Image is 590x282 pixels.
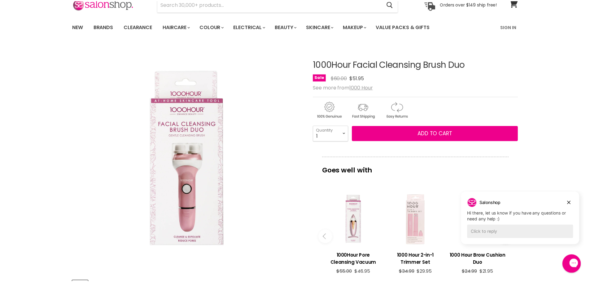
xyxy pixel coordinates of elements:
[339,269,355,275] span: $55.00
[402,269,417,275] span: $34.99
[500,20,524,33] a: Sign In
[328,247,384,269] a: View product:1000Hour Pore Cleansing Vacuum
[460,191,588,254] iframe: Gorgias live chat campaigns
[68,17,469,35] ul: Main menu
[421,129,456,137] span: Add to cart
[333,74,350,81] span: $60.00
[73,44,304,275] div: 1000Hour Facial Cleansing Brush Duo image. Click or Scroll to Zoom.
[564,253,588,276] iframe: Gorgias live chat messenger
[315,59,522,69] h1: 1000Hour Facial Cleansing Brush Duo
[304,20,340,33] a: Skincare
[390,247,447,269] a: View product:1000 Hour 2-in-1 Trimmer Set
[453,252,509,266] h3: 1000 Hour Brow Cushion Duo
[65,17,530,35] nav: Main
[315,74,328,81] span: Sale
[443,1,501,7] p: Orders over $149 ship free!
[465,269,481,275] span: $24.99
[196,20,229,33] a: Colour
[341,20,373,33] a: Makeup
[315,125,351,141] select: Quantity
[383,100,416,119] img: returns.gif
[453,247,509,269] a: View product:1000 Hour Brow Cushion Duo
[159,20,195,33] a: Haircare
[483,269,497,275] span: $21.95
[355,126,522,141] button: Add to cart
[357,269,373,275] span: $46.95
[73,44,304,275] img: 07.4071000HRFacialCleansingBrushDuoFRONT_2400x_16c2278d-d61d-42a8-b37f-80b2a15abbb6_1800x1800.webp
[325,157,513,177] p: Goes well with
[315,84,376,91] span: See more from
[120,20,158,33] a: Clearance
[349,100,382,119] img: shipping.gif
[272,20,303,33] a: Beauty
[420,269,435,275] span: $29.95
[90,20,119,33] a: Brands
[328,252,384,266] h3: 1000Hour Pore Cleansing Vacuum
[374,20,438,33] a: Value Packs & Gifts
[352,84,376,91] a: 1000 Hour
[352,74,367,81] span: $51.95
[390,252,447,266] h3: 1000 Hour 2-in-1 Trimmer Set
[315,100,348,119] img: genuine.gif
[230,20,271,33] a: Electrical
[68,20,88,33] a: New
